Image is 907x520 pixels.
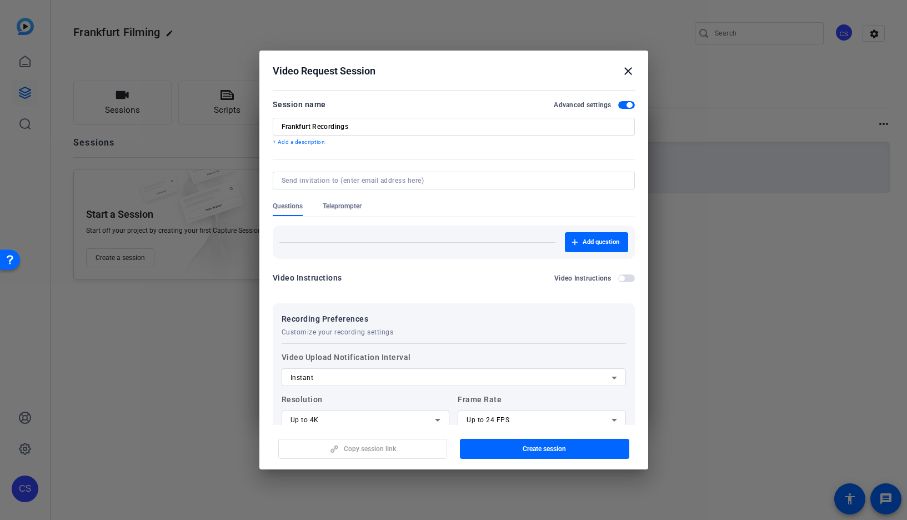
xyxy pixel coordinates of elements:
h2: Video Instructions [554,274,612,283]
button: Create session [460,439,629,459]
label: Video Upload Notification Interval [282,351,626,386]
input: Enter Session Name [282,122,626,131]
label: Frame Rate [458,393,626,428]
span: Create session [523,444,566,453]
span: Up to 24 FPS [467,416,509,424]
div: Video Request Session [273,64,635,78]
span: Teleprompter [323,202,362,211]
span: Up to 4K [290,416,319,424]
mat-icon: close [622,64,635,78]
span: Instant [290,374,314,382]
h2: Advanced settings [554,101,611,109]
button: Add question [565,232,628,252]
span: Questions [273,202,303,211]
span: Recording Preferences [282,312,394,326]
span: Customize your recording settings [282,328,394,337]
div: Video Instructions [273,271,342,284]
input: Send invitation to (enter email address here) [282,176,622,185]
span: Add question [583,238,619,247]
label: Resolution [282,393,450,428]
div: Session name [273,98,326,111]
p: + Add a description [273,138,635,147]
